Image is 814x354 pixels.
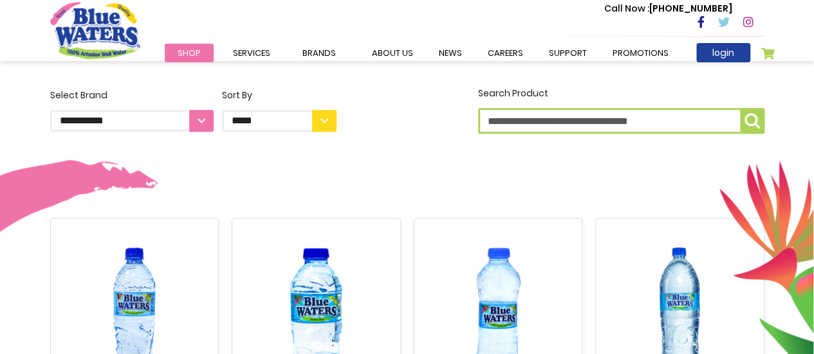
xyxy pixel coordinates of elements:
label: Search Product [478,87,764,134]
a: store logo [50,2,140,58]
a: News [426,44,475,62]
p: [PHONE_NUMBER] [604,2,732,15]
a: careers [475,44,536,62]
label: Select Brand [50,89,214,132]
select: Sort By [222,110,337,132]
span: Brands [302,47,336,59]
div: Sort By [222,89,337,102]
select: Select Brand [50,110,214,132]
a: login [696,43,750,62]
span: Services [233,47,270,59]
input: Search Product [478,108,764,134]
span: Call Now : [604,2,649,15]
a: support [536,44,600,62]
a: about us [359,44,426,62]
a: Promotions [600,44,681,62]
span: Shop [178,47,201,59]
img: search-icon.png [745,113,760,128]
button: Search Product [740,108,764,134]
